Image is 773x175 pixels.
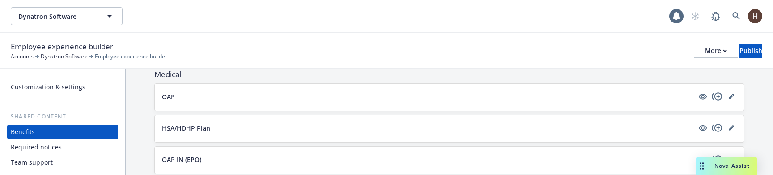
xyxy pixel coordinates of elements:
button: HSA/HDHP Plan [162,123,694,133]
a: visible [697,122,708,133]
a: Start snowing [686,7,704,25]
a: visible [697,154,708,165]
a: copyPlus [712,154,722,165]
a: copyPlus [712,122,722,133]
a: Customization & settings [7,80,118,94]
a: editPencil [726,122,737,133]
div: Required notices [11,140,62,154]
div: Benefits [11,125,35,139]
a: Dynatron Software [41,52,88,61]
div: Drag to move [696,157,707,175]
button: Dynatron Software [11,7,123,25]
button: OAP [162,92,694,101]
span: Employee experience builder [11,41,113,52]
span: Nova Assist [714,162,750,170]
div: Publish [739,44,762,57]
span: Medical [154,69,744,80]
div: Team support [11,155,53,170]
a: copyPlus [712,91,722,102]
a: Search [727,7,745,25]
button: Nova Assist [696,157,757,175]
button: Publish [739,44,762,58]
button: OAP IN (EPO) [162,155,694,164]
span: Dynatron Software [18,12,96,21]
a: Accounts [11,52,34,61]
a: Benefits [7,125,118,139]
a: Team support [7,155,118,170]
p: OAP IN (EPO) [162,155,201,164]
button: More [694,44,738,58]
a: Report a Bug [707,7,725,25]
p: HSA/HDHP Plan [162,123,210,133]
a: visible [697,91,708,102]
div: More [705,44,727,57]
div: Shared content [7,112,118,121]
span: Employee experience builder [95,52,167,61]
a: editPencil [726,91,737,102]
div: Customization & settings [11,80,85,94]
a: editPencil [726,154,737,165]
a: Required notices [7,140,118,154]
p: OAP [162,92,175,101]
img: photo [748,9,762,23]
